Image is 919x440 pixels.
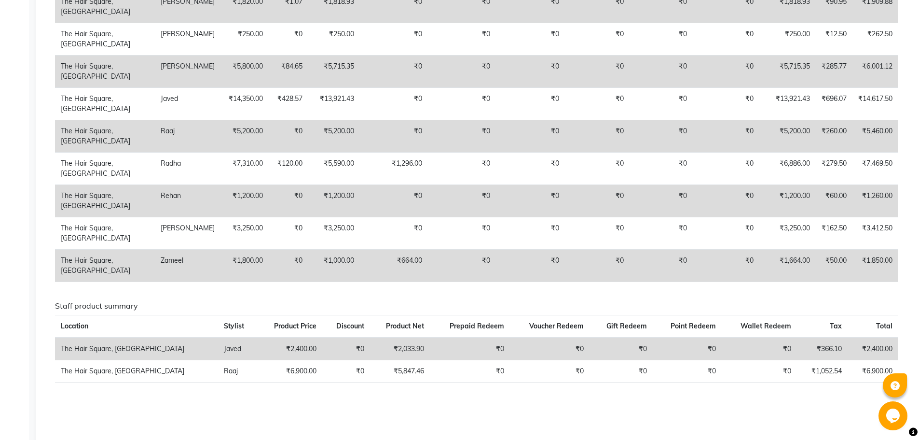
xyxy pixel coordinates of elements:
[848,338,898,360] td: ₹2,400.00
[274,322,316,330] span: Product Price
[360,217,428,250] td: ₹0
[816,153,852,185] td: ₹279.50
[590,338,653,360] td: ₹0
[693,153,759,185] td: ₹0
[722,360,797,382] td: ₹0
[630,88,693,120] td: ₹0
[55,88,155,120] td: The Hair Square, [GEOGRAPHIC_DATA]
[428,88,496,120] td: ₹0
[496,217,565,250] td: ₹0
[430,360,510,382] td: ₹0
[565,153,630,185] td: ₹0
[55,338,218,360] td: The Hair Square, [GEOGRAPHIC_DATA]
[269,56,308,88] td: ₹84.65
[428,217,496,250] td: ₹0
[428,185,496,217] td: ₹0
[797,360,848,382] td: ₹1,052.54
[218,338,257,360] td: Javed
[630,185,693,217] td: ₹0
[308,120,360,153] td: ₹5,200.00
[360,185,428,217] td: ₹0
[852,153,898,185] td: ₹7,469.50
[496,185,565,217] td: ₹0
[360,250,428,282] td: ₹664.00
[360,23,428,56] td: ₹0
[269,250,308,282] td: ₹0
[565,88,630,120] td: ₹0
[816,185,852,217] td: ₹60.00
[360,56,428,88] td: ₹0
[565,217,630,250] td: ₹0
[155,250,220,282] td: Zameel
[876,322,892,330] span: Total
[155,185,220,217] td: Rehan
[55,217,155,250] td: The Hair Square, [GEOGRAPHIC_DATA]
[653,360,722,382] td: ₹0
[590,360,653,382] td: ₹0
[693,217,759,250] td: ₹0
[848,360,898,382] td: ₹6,900.00
[224,322,244,330] span: Stylist
[269,88,308,120] td: ₹428.57
[852,250,898,282] td: ₹1,850.00
[759,217,816,250] td: ₹3,250.00
[155,56,220,88] td: [PERSON_NAME]
[510,338,590,360] td: ₹0
[759,250,816,282] td: ₹1,664.00
[496,250,565,282] td: ₹0
[565,185,630,217] td: ₹0
[759,23,816,56] td: ₹250.00
[308,88,360,120] td: ₹13,921.43
[428,23,496,56] td: ₹0
[55,23,155,56] td: The Hair Square, [GEOGRAPHIC_DATA]
[852,88,898,120] td: ₹14,617.50
[428,56,496,88] td: ₹0
[816,88,852,120] td: ₹696.07
[510,360,590,382] td: ₹0
[61,322,88,330] span: Location
[269,185,308,217] td: ₹0
[741,322,791,330] span: Wallet Redeem
[565,250,630,282] td: ₹0
[428,250,496,282] td: ₹0
[220,250,269,282] td: ₹1,800.00
[630,217,693,250] td: ₹0
[797,338,848,360] td: ₹366.10
[759,153,816,185] td: ₹6,886.00
[496,153,565,185] td: ₹0
[565,23,630,56] td: ₹0
[360,120,428,153] td: ₹0
[322,338,370,360] td: ₹0
[155,23,220,56] td: [PERSON_NAME]
[428,120,496,153] td: ₹0
[630,23,693,56] td: ₹0
[55,120,155,153] td: The Hair Square, [GEOGRAPHIC_DATA]
[220,23,269,56] td: ₹250.00
[852,56,898,88] td: ₹6,001.12
[257,338,322,360] td: ₹2,400.00
[529,322,584,330] span: Voucher Redeem
[308,56,360,88] td: ₹5,715.35
[852,217,898,250] td: ₹3,412.50
[759,120,816,153] td: ₹5,200.00
[269,217,308,250] td: ₹0
[830,322,842,330] span: Tax
[55,56,155,88] td: The Hair Square, [GEOGRAPHIC_DATA]
[269,153,308,185] td: ₹120.00
[630,250,693,282] td: ₹0
[450,322,504,330] span: Prepaid Redeem
[565,56,630,88] td: ₹0
[693,250,759,282] td: ₹0
[816,23,852,56] td: ₹12.50
[55,153,155,185] td: The Hair Square, [GEOGRAPHIC_DATA]
[852,23,898,56] td: ₹262.50
[816,250,852,282] td: ₹50.00
[630,153,693,185] td: ₹0
[220,185,269,217] td: ₹1,200.00
[565,120,630,153] td: ₹0
[878,401,909,430] iframe: chat widget
[852,185,898,217] td: ₹1,260.00
[269,23,308,56] td: ₹0
[308,153,360,185] td: ₹5,590.00
[308,185,360,217] td: ₹1,200.00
